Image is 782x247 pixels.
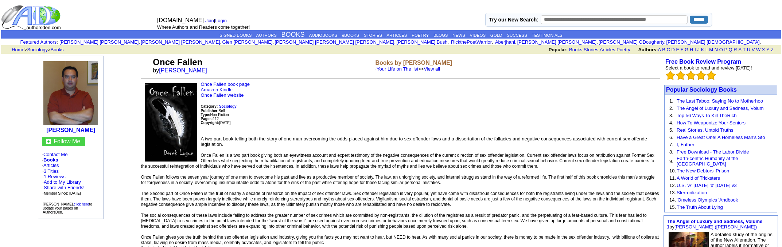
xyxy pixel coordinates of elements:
[709,47,713,52] a: M
[489,17,538,23] label: Try our New Search:
[1,5,62,30] img: logo_ad.gif
[43,152,67,157] a: Contact Me
[364,33,382,37] a: STORIES
[201,109,219,113] b: Publisher:
[153,67,212,73] font: by
[201,113,210,117] b: Type:
[669,168,676,174] font: 10.
[667,219,762,230] font: by
[452,33,465,37] a: NEWS
[412,33,429,37] a: POETRY
[54,138,80,144] a: Follow Me
[681,47,684,52] a: F
[201,113,229,117] font: Non-Fiction
[674,224,757,230] a: [PERSON_NAME] ([PERSON_NAME])
[762,47,765,52] a: X
[201,117,219,121] font: 112
[386,33,407,37] a: ARTICLES
[724,47,727,52] a: P
[59,39,762,45] font: , , , , , , , , , ,
[671,47,674,52] a: D
[766,47,769,52] a: Y
[677,175,720,181] a: A World of Tricksters
[669,120,673,126] font: 4.
[517,40,517,44] font: i
[46,139,51,144] img: gc.jpg
[201,87,233,92] a: Amazon Kindle
[12,47,24,52] a: Home
[638,47,658,52] b: Authors:
[44,191,81,195] font: Member Since: [DATE]
[662,47,665,52] a: B
[669,197,676,203] font: 14.
[159,67,207,73] a: [PERSON_NAME]
[201,136,647,147] font: A two part book telling both the story of one man overcoming the odds placed against him due to s...
[222,39,273,45] a: Glen [PERSON_NAME]
[771,47,774,52] a: Z
[677,105,764,111] a: The Angel of Luxury and Sadness, Volum
[756,47,760,52] a: W
[490,33,502,37] a: GOLD
[686,71,696,80] img: bigemptystars.png
[201,117,213,121] b: Pages:
[669,105,673,111] font: 2.
[665,40,666,44] font: i
[690,47,693,52] a: H
[669,183,676,188] font: 12.
[677,190,707,195] a: Sterrorilization
[665,65,752,71] font: Select a book to read and review [DATE]!
[424,66,440,72] a: View all
[42,152,100,196] font: · · ·
[375,60,452,66] b: Books by [PERSON_NAME]
[696,71,706,80] img: bigemptystars.png
[309,33,337,37] a: AUDIOBOOKS
[377,66,418,72] a: Your Life on The list
[44,185,85,190] a: Share with Friends!
[215,18,227,23] a: Login
[677,127,733,133] a: Real Stories, Untold Truths
[677,156,738,167] a: Earth-centric Humanity at the [GEOGRAPHIC_DATA]
[275,39,394,45] a: [PERSON_NAME] [PERSON_NAME] [PERSON_NAME]
[450,39,491,45] a: RickthePoetWarrior
[669,113,673,118] font: 3.
[669,135,673,140] font: 6.
[569,47,582,52] a: Books
[715,47,718,52] a: N
[205,18,229,23] font: |
[669,190,676,195] font: 13.
[669,159,673,164] font: 9.
[140,40,141,44] font: i
[669,142,673,147] font: 7.
[201,104,218,108] b: Category:
[42,168,85,196] font: · ·
[738,47,742,52] a: S
[677,149,749,155] a: Free Download - The Labor Divide
[677,142,694,147] a: I, Father
[219,33,252,37] a: SIGNED BOOKS
[153,57,202,67] font: Once Fallen
[43,202,92,214] font: [PERSON_NAME], to update your pages on AuthorsDen.
[697,47,700,52] a: J
[201,92,244,98] a: Once Fallen website
[676,47,679,52] a: E
[705,47,708,52] a: L
[666,39,760,45] a: [PERSON_NAME] [DEMOGRAPHIC_DATA]
[219,104,237,108] b: Sociology
[677,197,738,203] a: 'Omeless Olympics 'Andbook
[669,175,676,181] font: 11.
[666,71,675,80] img: bigemptystars.png
[600,47,615,52] a: Articles
[219,103,237,109] a: Sociology
[20,39,57,45] a: Featured Authors
[141,39,220,45] a: [PERSON_NAME] [PERSON_NAME]
[658,47,661,52] a: A
[685,47,688,52] a: G
[665,59,741,65] a: Free Book Review Program
[9,47,64,52] font: > >
[201,121,219,125] font: Copyright:
[43,61,98,125] img: 106280.jpg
